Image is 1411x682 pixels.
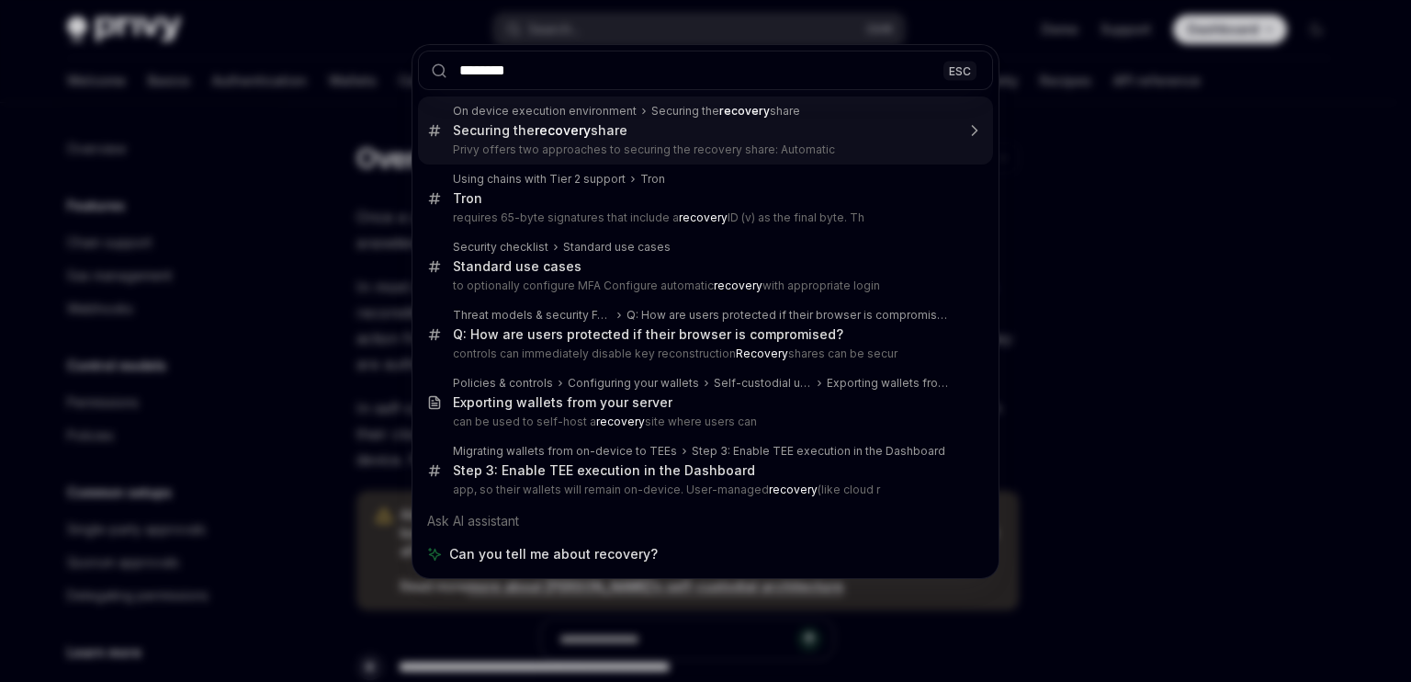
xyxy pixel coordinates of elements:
div: Configuring your wallets [568,376,699,391]
div: ESC [943,61,976,80]
div: Exporting wallets from your server [453,394,672,411]
b: recovery [719,104,770,118]
div: Q: How are users protected if their browser is compromised? [453,326,843,343]
div: Q: How are users protected if their browser is compromised? [626,308,954,323]
div: Securing the share [651,104,800,119]
b: recovery [769,483,818,496]
div: Standard use cases [563,240,671,255]
p: Privy offers two approaches to securing the recovery share: Automatic [453,142,954,157]
b: recovery [535,122,591,138]
div: Securing the share [453,122,627,139]
b: recovery [679,210,728,224]
div: Step 3: Enable TEE execution in the Dashboard [453,462,755,479]
p: app, so their wallets will remain on-device. User-managed (like cloud r [453,483,954,497]
p: can be used to self-host a site where users can [453,415,954,429]
div: Tron [453,190,482,207]
div: Threat models & security FAQ [453,308,612,323]
b: Recovery [736,347,788,360]
div: Ask AI assistant [418,505,993,538]
div: Policies & controls [453,376,553,391]
div: Security checklist [453,240,548,255]
div: Standard use cases [453,258,581,275]
p: requires 65-byte signatures that include a ID (v) as the final byte. Th [453,210,954,225]
b: recovery [596,415,645,428]
b: recovery [714,278,762,292]
p: controls can immediately disable key reconstruction shares can be secur [453,347,954,361]
div: Exporting wallets from your server [827,376,954,391]
div: Tron [640,172,665,187]
span: Can you tell me about recovery? [449,545,658,563]
p: to optionally configure MFA Configure automatic with appropriate login [453,278,954,293]
div: Migrating wallets from on-device to TEEs [453,444,677,459]
div: Self-custodial user wallets [714,376,812,391]
div: Using chains with Tier 2 support [453,172,626,187]
div: On device execution environment [453,104,637,119]
div: Step 3: Enable TEE execution in the Dashboard [692,444,945,459]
